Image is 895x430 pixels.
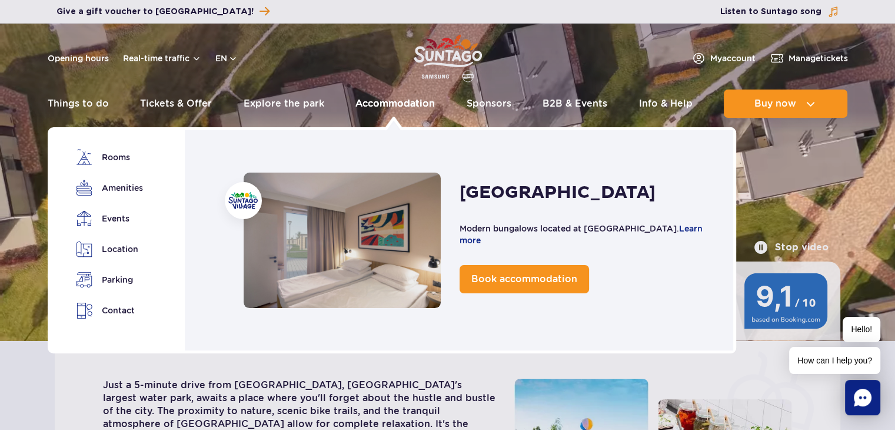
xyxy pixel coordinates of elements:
[710,52,756,64] span: My account
[788,52,848,64] span: Manage tickets
[140,90,212,118] a: Tickets & Offer
[76,302,142,319] a: Contact
[244,90,324,118] a: Explore the park
[76,210,142,227] a: Events
[460,181,656,204] h2: [GEOGRAPHIC_DATA]
[770,51,848,65] a: Managetickets
[754,98,796,109] span: Buy now
[460,223,710,246] p: Modern bungalows located at [GEOGRAPHIC_DATA].
[48,52,109,64] a: Opening hours
[215,52,238,64] button: en
[845,380,880,415] div: Chat
[76,149,142,166] a: Rooms
[639,90,693,118] a: Info & Help
[76,241,142,257] a: Location
[691,51,756,65] a: Myaccount
[76,272,142,288] a: Parking
[355,90,435,118] a: Accommodation
[467,90,511,118] a: Sponsors
[48,90,109,118] a: Things to do
[460,265,589,293] a: Book accommodation
[76,180,142,196] a: Amenities
[471,273,577,285] span: Book accommodation
[789,347,880,374] span: How can I help you?
[228,192,258,209] img: Suntago
[843,317,880,342] span: Hello!
[543,90,607,118] a: B2B & Events
[123,54,201,63] button: Real-time traffic
[244,173,441,308] a: Accommodation
[724,90,847,118] button: Buy now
